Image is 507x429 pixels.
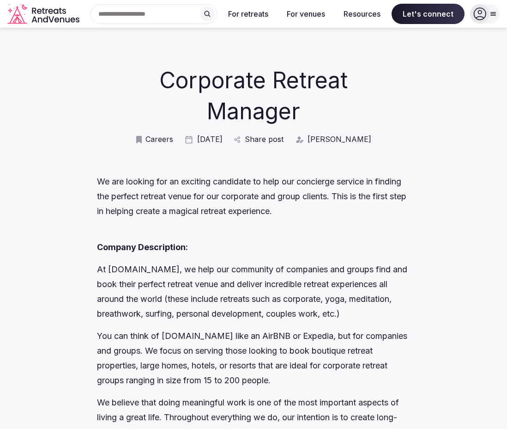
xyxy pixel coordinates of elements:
p: You can think of [DOMAIN_NAME] like an AirBNB or Expedia, but for companies and groups. We focus ... [97,329,410,388]
span: Share post [245,134,284,144]
button: Resources [336,4,388,24]
a: [PERSON_NAME] [295,134,371,144]
button: For venues [279,4,332,24]
span: [PERSON_NAME] [308,134,371,144]
a: Visit the homepage [7,4,81,25]
p: We are looking for an exciting candidate to help our concierge service in finding the perfect ret... [97,174,410,219]
strong: Company Description: [97,242,188,252]
span: Careers [145,134,173,144]
button: For retreats [221,4,276,24]
span: Let's connect [392,4,465,24]
h1: Corporate Retreat Manager [116,65,391,127]
p: At [DOMAIN_NAME], we help our community of companies and groups find and book their perfect retre... [97,262,410,321]
svg: Retreats and Venues company logo [7,4,81,25]
a: Careers [136,134,173,144]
